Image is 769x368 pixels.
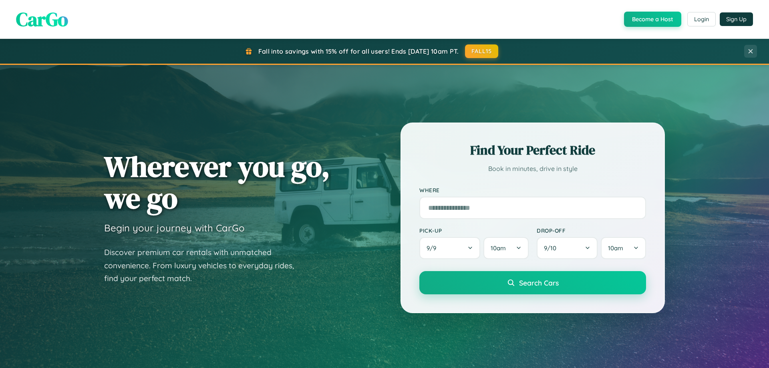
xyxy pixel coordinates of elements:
[519,278,559,287] span: Search Cars
[258,47,459,55] span: Fall into savings with 15% off for all users! Ends [DATE] 10am PT.
[544,244,560,252] span: 9 / 10
[104,246,304,285] p: Discover premium car rentals with unmatched convenience. From luxury vehicles to everyday rides, ...
[104,151,330,214] h1: Wherever you go, we go
[419,271,646,294] button: Search Cars
[419,187,646,193] label: Where
[419,237,480,259] button: 9/9
[483,237,529,259] button: 10am
[601,237,646,259] button: 10am
[427,244,440,252] span: 9 / 9
[419,141,646,159] h2: Find Your Perfect Ride
[491,244,506,252] span: 10am
[624,12,681,27] button: Become a Host
[16,6,68,32] span: CarGo
[465,44,499,58] button: FALL15
[608,244,623,252] span: 10am
[720,12,753,26] button: Sign Up
[687,12,716,26] button: Login
[419,163,646,175] p: Book in minutes, drive in style
[537,237,598,259] button: 9/10
[104,222,245,234] h3: Begin your journey with CarGo
[537,227,646,234] label: Drop-off
[419,227,529,234] label: Pick-up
